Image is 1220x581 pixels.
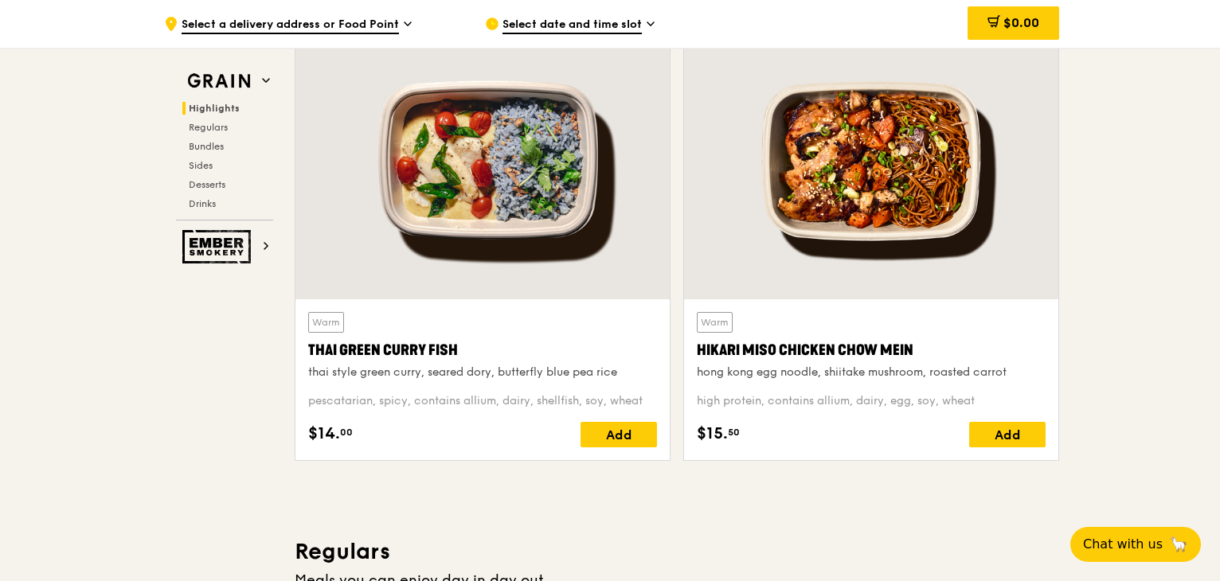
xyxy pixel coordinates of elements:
[308,422,340,446] span: $14.
[308,365,657,380] div: thai style green curry, seared dory, butterfly blue pea rice
[189,141,224,152] span: Bundles
[308,312,344,333] div: Warm
[502,17,642,34] span: Select date and time slot
[697,339,1046,361] div: Hikari Miso Chicken Chow Mein
[697,422,728,446] span: $15.
[182,230,256,263] img: Ember Smokery web logo
[1003,15,1039,30] span: $0.00
[1169,535,1188,554] span: 🦙
[581,422,657,447] div: Add
[1070,527,1201,562] button: Chat with us🦙
[189,160,213,171] span: Sides
[308,339,657,361] div: Thai Green Curry Fish
[1083,535,1163,554] span: Chat with us
[728,426,740,439] span: 50
[697,365,1046,380] div: hong kong egg noodle, shiitake mushroom, roasted carrot
[189,179,225,190] span: Desserts
[189,198,216,209] span: Drinks
[308,393,657,409] div: pescatarian, spicy, contains allium, dairy, shellfish, soy, wheat
[189,122,228,133] span: Regulars
[697,312,733,333] div: Warm
[182,17,399,34] span: Select a delivery address or Food Point
[182,67,256,96] img: Grain web logo
[697,393,1046,409] div: high protein, contains allium, dairy, egg, soy, wheat
[969,422,1046,447] div: Add
[295,537,1059,566] h3: Regulars
[189,103,240,114] span: Highlights
[340,426,353,439] span: 00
